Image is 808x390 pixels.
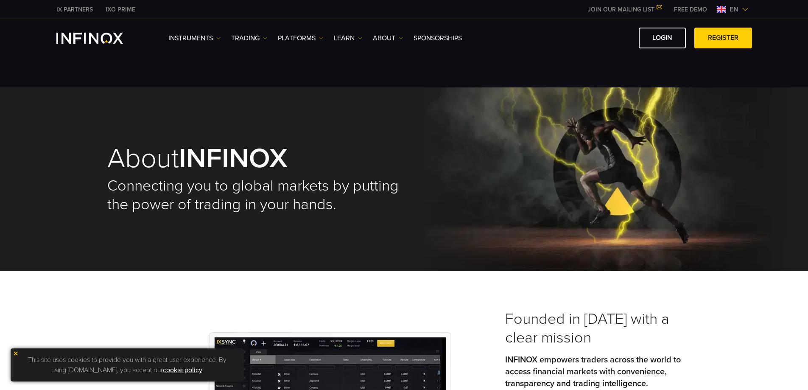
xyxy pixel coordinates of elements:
p: This site uses cookies to provide you with a great user experience. By using [DOMAIN_NAME], you a... [15,353,240,377]
a: INFINOX [50,5,99,14]
a: Instruments [168,33,221,43]
a: ABOUT [373,33,403,43]
a: cookie policy [163,366,202,374]
a: INFINOX [99,5,142,14]
p: INFINOX empowers traders across the world to access financial markets with convenience, transpare... [505,354,701,390]
a: PLATFORMS [278,33,323,43]
a: REGISTER [694,28,752,48]
strong: INFINOX [179,142,288,175]
span: en [726,4,742,14]
a: JOIN OUR MAILING LIST [582,6,668,13]
h1: About [107,145,404,172]
a: TRADING [231,33,267,43]
h3: Founded in [DATE] with a clear mission [505,310,701,347]
img: yellow close icon [13,351,19,356]
a: LOGIN [639,28,686,48]
a: INFINOX MENU [668,5,713,14]
a: INFINOX Logo [56,33,143,44]
a: Learn [334,33,362,43]
a: SPONSORSHIPS [414,33,462,43]
h2: Connecting you to global markets by putting the power of trading in your hands. [107,177,404,214]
